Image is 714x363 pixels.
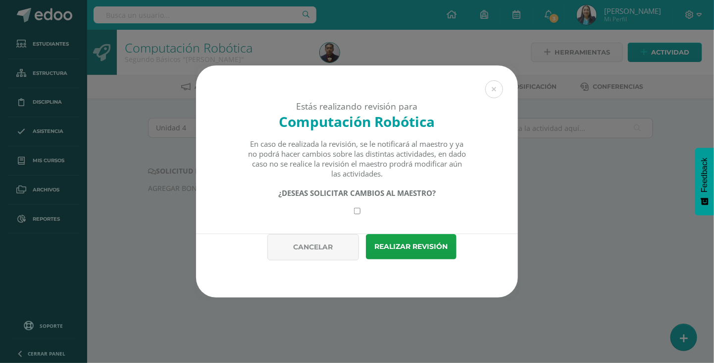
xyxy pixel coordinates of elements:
button: Cancelar [267,234,359,260]
div: Estás realizando revisión para [213,100,501,112]
div: En caso de realizada la revisión, se le notificará al maestro y ya no podrá hacer cambios sobre l... [248,139,467,179]
strong: Computación Robótica [279,112,435,131]
button: Feedback - Mostrar encuesta [695,148,714,215]
span: Feedback [700,158,709,192]
button: Realizar revisión [366,234,457,259]
strong: ¿DESEAS SOLICITAR CAMBIOS AL MAESTRO? [278,188,436,198]
input: Require changes [354,208,360,214]
button: Close (Esc) [485,80,503,98]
